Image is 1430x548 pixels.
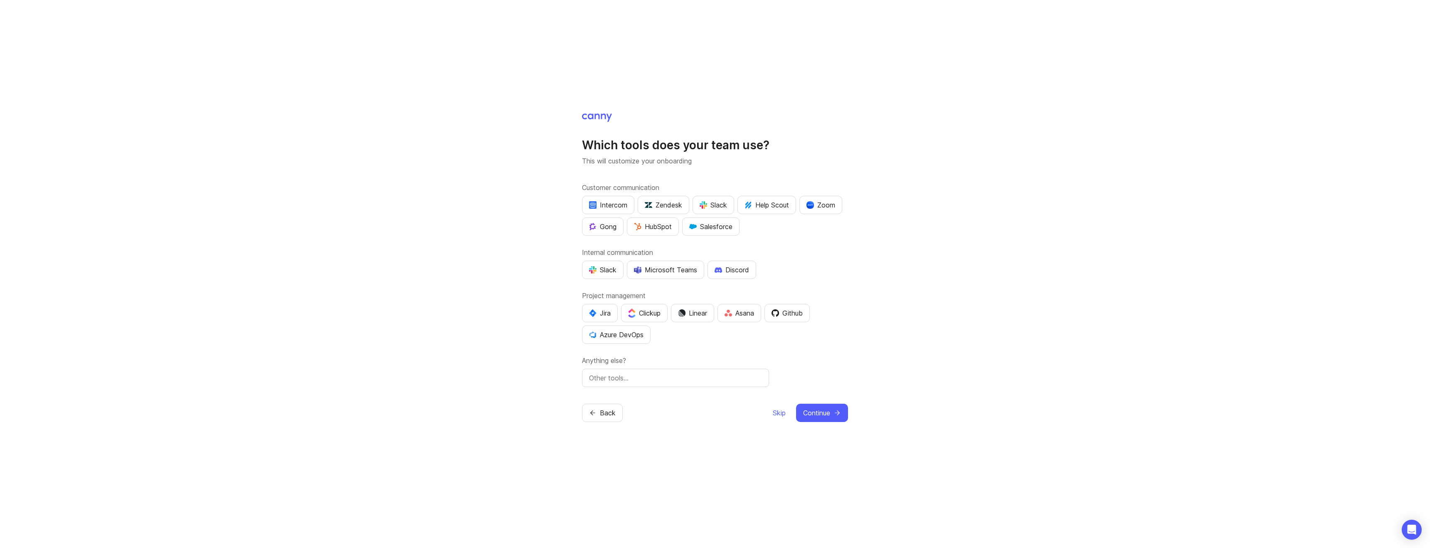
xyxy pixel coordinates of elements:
[628,309,636,317] img: j83v6vj1tgY2AAAAABJRU5ErkJggg==
[773,408,786,418] span: Skip
[582,304,618,322] button: Jira
[589,308,611,318] div: Jira
[634,266,641,273] img: D0GypeOpROL5AAAAAElFTkSuQmCC
[589,373,762,383] input: Other tools…
[682,217,740,236] button: Salesforce
[582,138,848,153] h1: Which tools does your team use?
[772,308,803,318] div: Github
[1402,520,1422,540] div: Open Intercom Messenger
[700,201,707,209] img: WIAAAAASUVORK5CYII=
[589,309,597,317] img: svg+xml;base64,PHN2ZyB4bWxucz0iaHR0cDovL3d3dy53My5vcmcvMjAwMC9zdmciIHZpZXdCb3g9IjAgMCA0MC4zNDMgND...
[764,304,810,322] button: Github
[582,196,634,214] button: Intercom
[589,265,616,275] div: Slack
[689,222,732,232] div: Salesforce
[745,201,752,209] img: kV1LT1TqjqNHPtRK7+FoaplE1qRq1yqhg056Z8K5Oc6xxgIuf0oNQ9LelJqbcyPisAf0C9LDpX5UIuAAAAAElFTkSuQmCC
[634,265,697,275] div: Microsoft Teams
[715,267,722,273] img: +iLplPsjzba05dttzK064pds+5E5wZnCVbuGoLvBrYdmEPrXTzGo7zG60bLEREEjvOjaG9Saez5xsOEAbxBwOP6dkea84XY9O...
[589,201,597,209] img: eRR1duPH6fQxdnSV9IruPjCimau6md0HxlPR81SIPROHX1VjYjAN9a41AAAAAElFTkSuQmCC
[708,261,756,279] button: Discord
[678,309,685,317] img: Dm50RERGQWO2Ei1WzHVviWZlaLVriU9uRN6E+tIr91ebaDbMKKPDpFbssSuEG21dcGXkrKsuOVPwCeFJSFAIOxgiKgL2sFHRe...
[715,265,749,275] div: Discord
[582,114,612,122] img: Canny Home
[799,196,842,214] button: Zoom
[689,223,697,230] img: GKxMRLiRsgdWqxrdBeWfGK5kaZ2alx1WifDSa2kSTsK6wyJURKhUuPoQRYzjholVGzT2A2owx2gHwZoyZHHCYJ8YNOAZj3DSg...
[772,404,786,422] button: Skip
[582,156,848,166] p: This will customize your onboarding
[671,304,714,322] button: Linear
[693,196,734,214] button: Slack
[638,196,689,214] button: Zendesk
[634,223,641,230] img: G+3M5qq2es1si5SaumCnMN47tP1CvAZneIVX5dcx+oz+ZLhv4kfP9DwAAAABJRU5ErkJggg==
[589,222,616,232] div: Gong
[628,308,661,318] div: Clickup
[589,266,597,274] img: WIAAAAASUVORK5CYII=
[717,304,761,322] button: Asana
[582,247,848,257] label: Internal communication
[645,200,682,210] div: Zendesk
[634,222,672,232] div: HubSpot
[772,309,779,317] img: 0D3hMmx1Qy4j6AAAAAElFTkSuQmCC
[582,183,848,193] label: Customer communication
[627,217,679,236] button: HubSpot
[745,200,789,210] div: Help Scout
[600,408,616,418] span: Back
[737,196,796,214] button: Help Scout
[582,326,651,344] button: Azure DevOps
[806,201,814,209] img: xLHbn3khTPgAAAABJRU5ErkJggg==
[589,223,597,230] img: qKnp5cUisfhcFQGr1t296B61Fm0WkUVwBZaiVE4uNRmEGBFetJMz8xGrgPHqF1mLDIG816Xx6Jz26AFmkmT0yuOpRCAR7zRpG...
[582,217,624,236] button: Gong
[700,200,727,210] div: Slack
[678,308,707,318] div: Linear
[582,355,848,365] label: Anything else?
[627,261,704,279] button: Microsoft Teams
[796,404,848,422] button: Continue
[621,304,668,322] button: Clickup
[725,310,732,317] img: Rf5nOJ4Qh9Y9HAAAAAElFTkSuQmCC
[589,330,643,340] div: Azure DevOps
[645,201,652,209] img: UniZRqrCPz6BHUWevMzgDJ1FW4xaGg2egd7Chm8uY0Al1hkDyjqDa8Lkk0kDEdqKkBok+T4wfoD0P0o6UMciQ8AAAAASUVORK...
[582,404,623,422] button: Back
[725,308,754,318] div: Asana
[803,408,830,418] span: Continue
[589,331,597,338] img: YKcwp4sHBXAAAAAElFTkSuQmCC
[582,291,848,301] label: Project management
[589,200,627,210] div: Intercom
[582,261,624,279] button: Slack
[806,200,835,210] div: Zoom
